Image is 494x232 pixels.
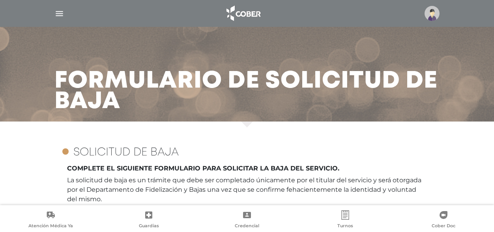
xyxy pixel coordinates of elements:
[222,4,264,23] img: logo_cober_home-white.png
[54,71,440,112] h3: FORMULARIO DE SOLICITUD DE BAJA
[28,223,73,230] span: Atención Médica Ya
[296,210,394,230] a: Turnos
[100,210,198,230] a: Guardias
[54,9,64,19] img: Cober_menu-lines-white.svg
[432,223,455,230] span: Cober Doc
[394,210,492,230] a: Cober Doc
[73,148,179,158] h4: Solicitud de baja
[198,210,296,230] a: Credencial
[337,223,353,230] span: Turnos
[235,223,259,230] span: Credencial
[2,210,100,230] a: Atención Médica Ya
[425,6,440,21] img: profile-placeholder.svg
[67,158,427,173] strong: COMPLETE EL SIGUIENTE FORMULARIO PARA SOLICITAR LA BAJA DEL SERVICIO.
[139,223,159,230] span: Guardias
